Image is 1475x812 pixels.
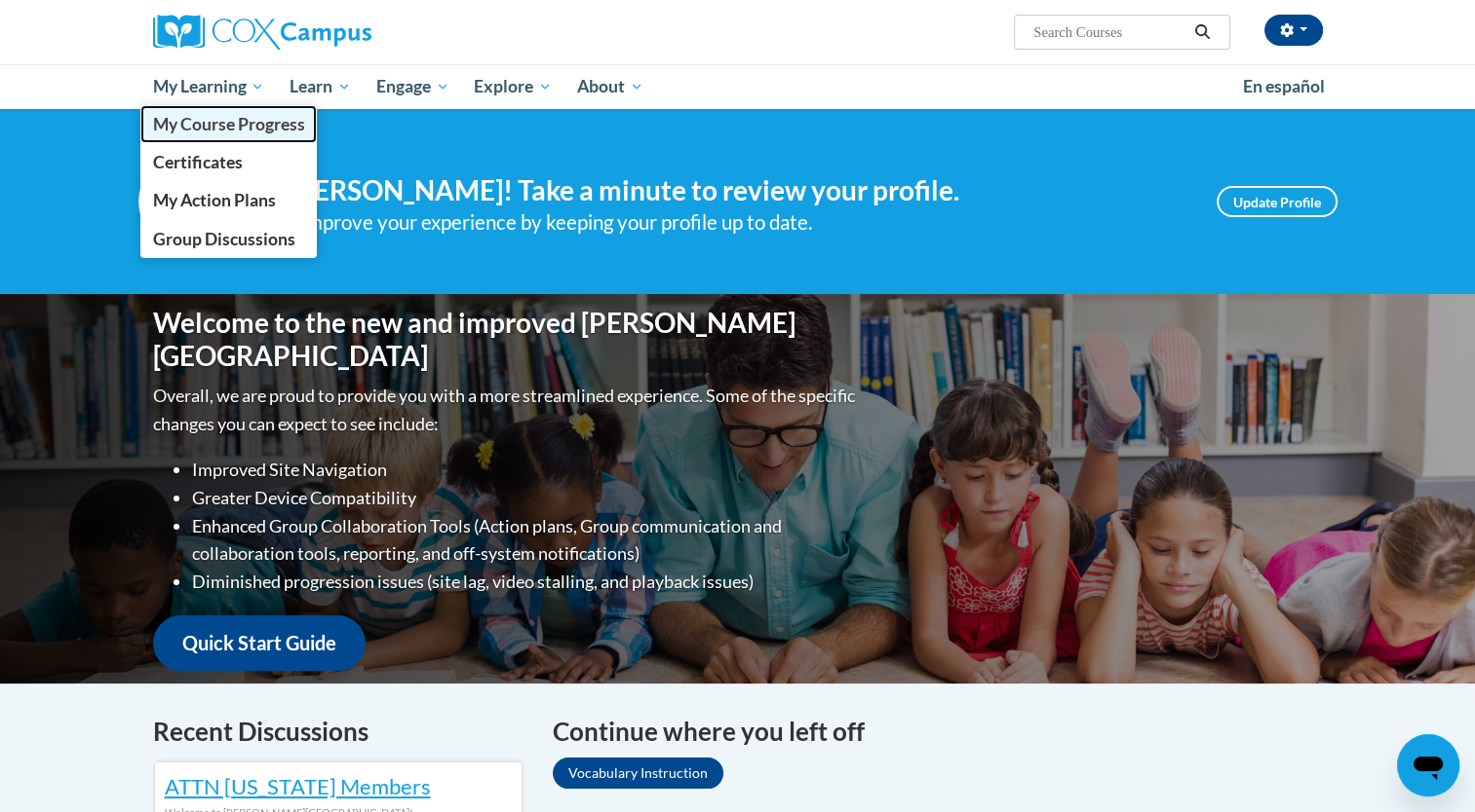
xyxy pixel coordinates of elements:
div: Help improve your experience by keeping your profile up to date. [255,206,1187,239]
li: Greater Device Compatibility [192,484,860,512]
img: Profile Image [138,158,226,245]
span: My Course Progress [152,114,304,134]
h4: Continue where you left off [553,713,1323,751]
a: Vocabulary Instruction [553,757,723,789]
span: My Learning [152,75,264,98]
a: Quick Start Guide [153,615,366,671]
a: Group Discussions [140,220,318,258]
button: Search [1187,20,1217,44]
a: En español [1230,66,1338,107]
li: Diminished progression issues (site lag, video stalling, and playback issues) [192,568,860,596]
a: Certificates [140,143,318,181]
a: Explore [461,64,564,109]
span: Learn [290,75,351,98]
span: Explore [474,75,552,98]
a: Engage [364,64,462,109]
iframe: Button to launch messaging window [1397,734,1459,796]
h4: Hi [PERSON_NAME]! Take a minute to review your profile. [255,174,1187,207]
a: ATTN [US_STATE] Members [165,773,431,799]
span: Engage [376,75,449,98]
span: En español [1243,76,1325,96]
a: My Course Progress [140,105,318,143]
p: Overall, we are proud to provide you with a more streamlined experience. Some of the specific cha... [153,382,860,438]
a: My Learning [140,64,278,109]
h4: Recent Discussions [153,713,524,751]
h1: Welcome to the new and improved [PERSON_NAME][GEOGRAPHIC_DATA] [153,307,860,372]
a: Update Profile [1217,186,1338,217]
img: Cox Campus [153,15,371,50]
div: Main menu [124,64,1352,109]
span: Group Discussions [152,229,294,249]
span: About [577,75,643,98]
span: Certificates [152,152,242,172]
a: Learn [277,64,364,109]
li: Improved Site Navigation [192,456,860,484]
button: Account Settings [1264,15,1323,46]
li: Enhanced Group Collaboration Tools (Action plans, Group communication and collaboration tools, re... [192,512,860,569]
input: Search Courses [1031,20,1187,44]
a: Cox Campus [153,15,524,50]
span: My Action Plans [152,190,275,210]
a: My Action Plans [140,181,318,219]
a: About [564,64,656,109]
